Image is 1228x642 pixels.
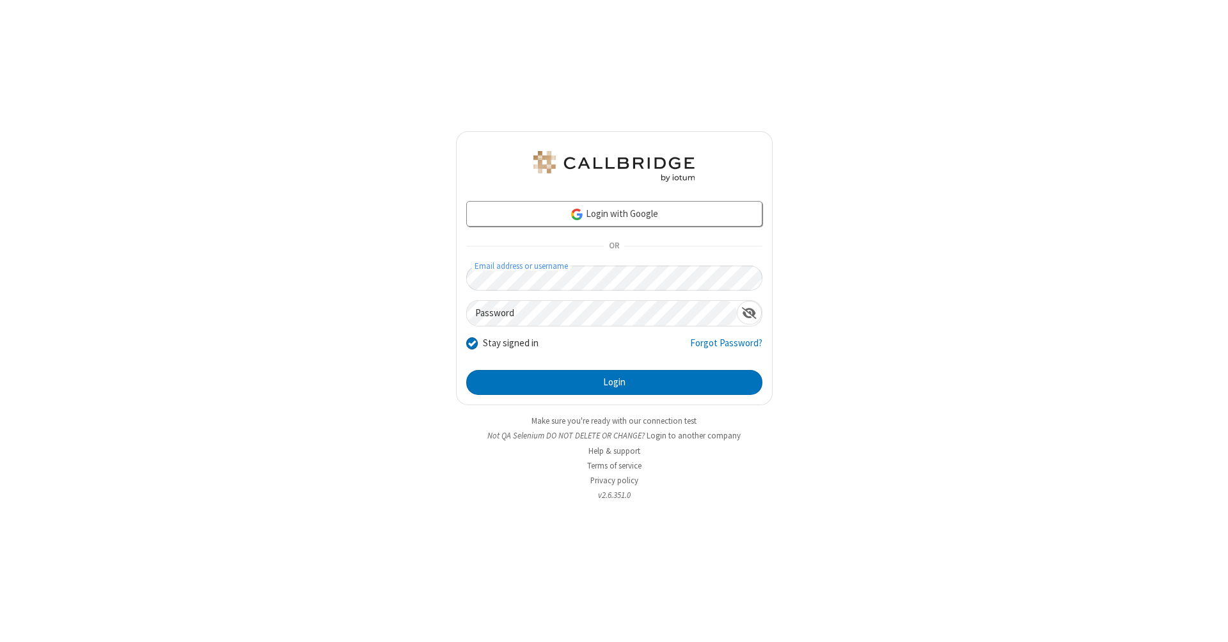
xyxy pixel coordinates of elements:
label: Stay signed in [483,336,539,351]
div: Show password [737,301,762,325]
a: Privacy policy [590,475,638,486]
iframe: Chat [1196,609,1218,633]
a: Login with Google [466,201,762,227]
input: Password [467,301,737,326]
a: Help & support [588,445,640,456]
img: QA Selenium DO NOT DELETE OR CHANGE [531,151,697,182]
a: Terms of service [587,460,642,471]
button: Login [466,370,762,396]
li: v2.6.351.0 [456,489,773,501]
input: Email address or username [466,266,762,291]
a: Make sure you're ready with our connection test [531,415,697,426]
a: Forgot Password? [690,336,762,360]
img: google-icon.png [570,207,584,221]
li: Not QA Selenium DO NOT DELETE OR CHANGE? [456,429,773,442]
span: OR [604,237,624,255]
button: Login to another company [647,429,741,442]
